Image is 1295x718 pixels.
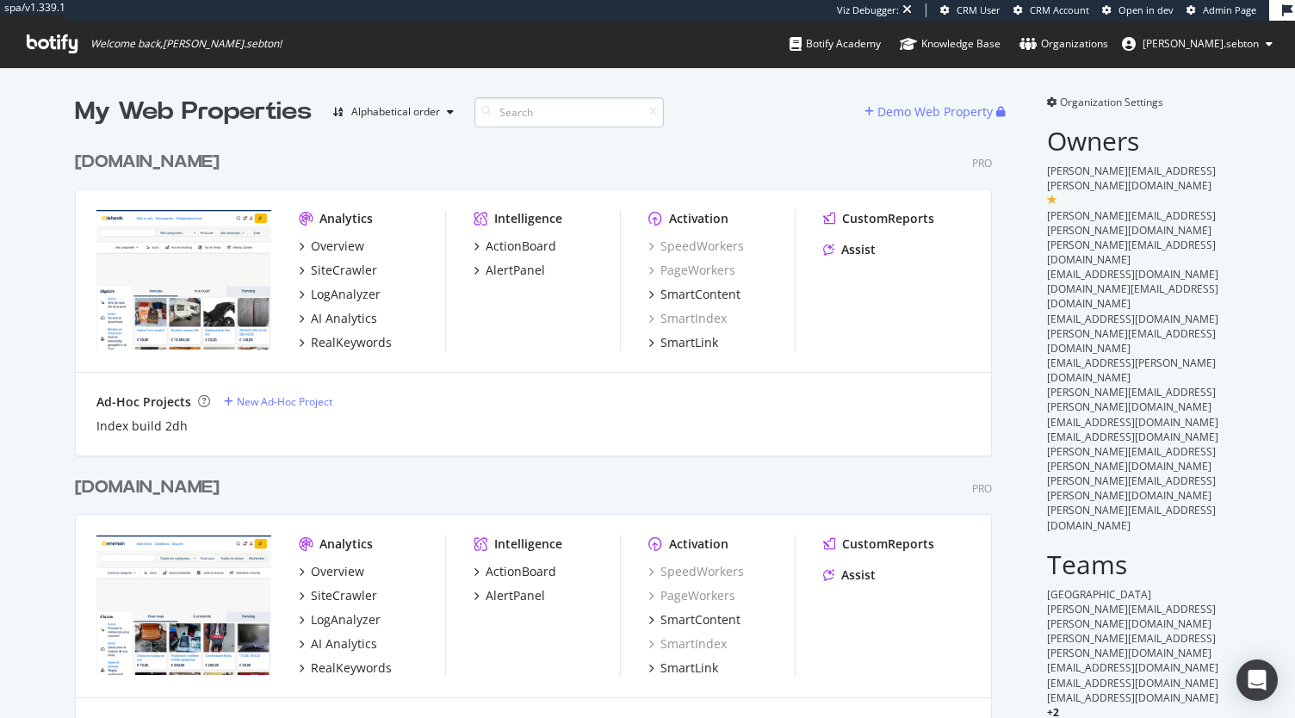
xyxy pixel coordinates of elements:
[1047,676,1218,690] span: [EMAIL_ADDRESS][DOMAIN_NAME]
[299,262,377,279] a: SiteCrawler
[311,334,392,351] div: RealKeywords
[1047,208,1216,238] span: [PERSON_NAME][EMAIL_ADDRESS][PERSON_NAME][DOMAIN_NAME]
[648,310,727,327] a: SmartIndex
[1047,444,1216,474] span: [PERSON_NAME][EMAIL_ADDRESS][PERSON_NAME][DOMAIN_NAME]
[1143,36,1259,51] span: anne.sebton
[648,563,744,580] a: SpeedWorkers
[1187,3,1256,17] a: Admin Page
[648,262,735,279] a: PageWorkers
[1102,3,1174,17] a: Open in dev
[972,481,992,496] div: Pro
[486,563,556,580] div: ActionBoard
[486,587,545,604] div: AlertPanel
[1047,282,1218,311] span: [DOMAIN_NAME][EMAIL_ADDRESS][DOMAIN_NAME]
[1047,631,1216,660] span: [PERSON_NAME][EMAIL_ADDRESS][PERSON_NAME][DOMAIN_NAME]
[648,659,718,677] a: SmartLink
[311,611,381,628] div: LogAnalyzer
[96,393,191,411] div: Ad-Hoc Projects
[1047,385,1216,414] span: [PERSON_NAME][EMAIL_ADDRESS][PERSON_NAME][DOMAIN_NAME]
[299,238,364,255] a: Overview
[790,21,881,67] a: Botify Academy
[972,156,992,170] div: Pro
[660,659,718,677] div: SmartLink
[864,104,996,119] a: Demo Web Property
[1047,164,1216,193] span: [PERSON_NAME][EMAIL_ADDRESS][PERSON_NAME][DOMAIN_NAME]
[1047,267,1218,282] span: [EMAIL_ADDRESS][DOMAIN_NAME]
[299,587,377,604] a: SiteCrawler
[75,475,226,500] a: [DOMAIN_NAME]
[1047,660,1218,675] span: [EMAIL_ADDRESS][DOMAIN_NAME]
[1013,3,1089,17] a: CRM Account
[900,21,1001,67] a: Knowledge Base
[648,238,744,255] a: SpeedWorkers
[1047,415,1218,430] span: [EMAIL_ADDRESS][DOMAIN_NAME]
[841,566,876,584] div: Assist
[648,635,727,653] a: SmartIndex
[1060,95,1163,109] span: Organization Settings
[1047,312,1218,326] span: [EMAIL_ADDRESS][DOMAIN_NAME]
[823,241,876,258] a: Assist
[957,3,1001,16] span: CRM User
[75,475,220,500] div: [DOMAIN_NAME]
[1047,690,1218,705] span: [EMAIL_ADDRESS][DOMAIN_NAME]
[299,611,381,628] a: LogAnalyzer
[90,37,282,51] span: Welcome back, [PERSON_NAME].sebton !
[1047,326,1216,356] span: [PERSON_NAME][EMAIL_ADDRESS][DOMAIN_NAME]
[648,611,740,628] a: SmartContent
[311,659,392,677] div: RealKeywords
[224,394,332,409] a: New Ad-Hoc Project
[1118,3,1174,16] span: Open in dev
[1047,587,1220,602] div: [GEOGRAPHIC_DATA]
[96,418,188,435] div: Index build 2dh
[486,238,556,255] div: ActionBoard
[299,659,392,677] a: RealKeywords
[1047,474,1216,503] span: [PERSON_NAME][EMAIL_ADDRESS][PERSON_NAME][DOMAIN_NAME]
[660,286,740,303] div: SmartContent
[1047,430,1218,444] span: [EMAIL_ADDRESS][DOMAIN_NAME]
[864,98,996,126] button: Demo Web Property
[325,98,461,126] button: Alphabetical order
[1047,238,1216,267] span: [PERSON_NAME][EMAIL_ADDRESS][DOMAIN_NAME]
[1047,503,1216,532] span: [PERSON_NAME][EMAIL_ADDRESS][DOMAIN_NAME]
[823,210,934,227] a: CustomReports
[474,587,545,604] a: AlertPanel
[1047,550,1220,579] h2: Teams
[299,635,377,653] a: AI Analytics
[841,241,876,258] div: Assist
[669,210,728,227] div: Activation
[75,150,226,175] a: [DOMAIN_NAME]
[311,238,364,255] div: Overview
[311,563,364,580] div: Overview
[842,535,934,553] div: CustomReports
[1047,602,1216,631] span: [PERSON_NAME][EMAIL_ADDRESS][PERSON_NAME][DOMAIN_NAME]
[351,107,440,117] div: Alphabetical order
[299,334,392,351] a: RealKeywords
[1019,35,1108,53] div: Organizations
[837,3,899,17] div: Viz Debugger:
[1203,3,1256,16] span: Admin Page
[75,95,312,129] div: My Web Properties
[1236,659,1278,701] div: Open Intercom Messenger
[474,262,545,279] a: AlertPanel
[486,262,545,279] div: AlertPanel
[648,587,735,604] a: PageWorkers
[1019,21,1108,67] a: Organizations
[474,97,664,127] input: Search
[299,310,377,327] a: AI Analytics
[494,535,562,553] div: Intelligence
[648,334,718,351] a: SmartLink
[299,563,364,580] a: Overview
[311,310,377,327] div: AI Analytics
[823,535,934,553] a: CustomReports
[311,286,381,303] div: LogAnalyzer
[877,103,993,121] div: Demo Web Property
[790,35,881,53] div: Botify Academy
[660,334,718,351] div: SmartLink
[319,535,373,553] div: Analytics
[474,238,556,255] a: ActionBoard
